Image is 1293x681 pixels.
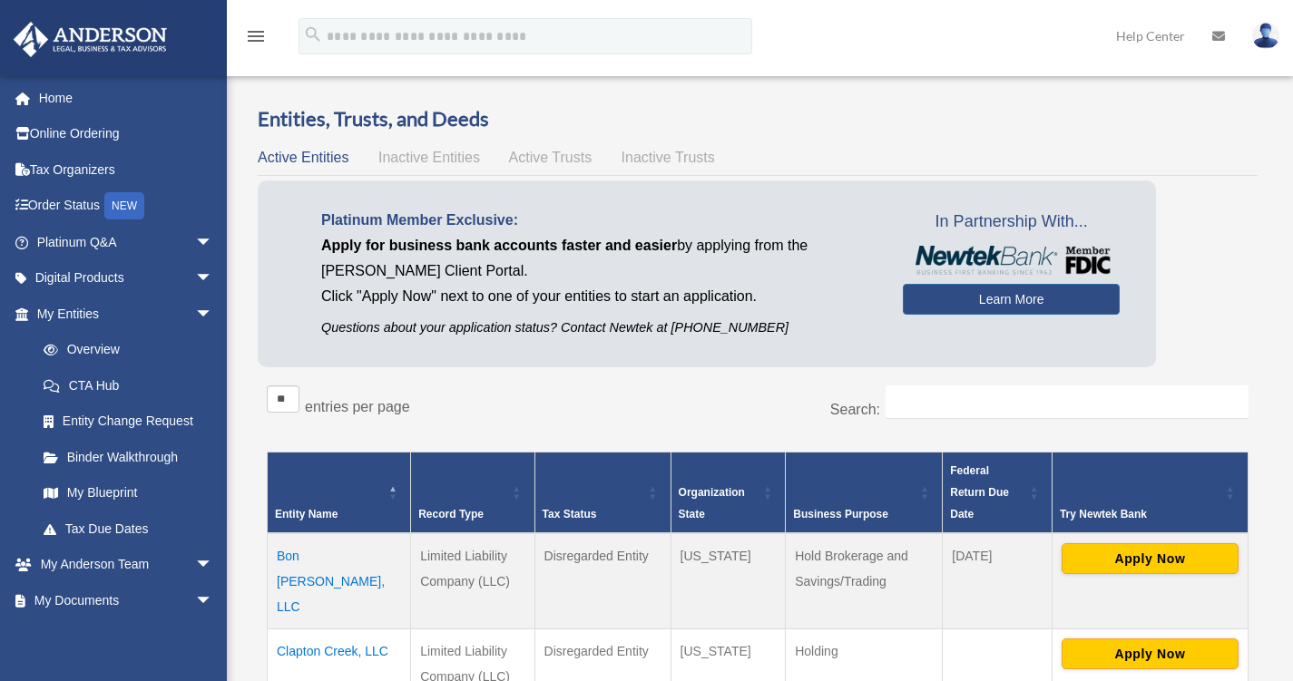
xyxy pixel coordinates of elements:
[912,246,1111,275] img: NewtekBankLogoSM.png
[1060,503,1220,525] div: Try Newtek Bank
[671,533,786,629] td: [US_STATE]
[321,284,876,309] p: Click "Apply Now" next to one of your entities to start an application.
[13,80,240,116] a: Home
[13,582,240,618] a: My Documentsarrow_drop_down
[830,402,880,417] label: Search:
[1062,638,1239,669] button: Apply Now
[622,150,715,165] span: Inactive Trusts
[13,296,231,332] a: My Entitiesarrow_drop_down
[25,332,222,368] a: Overview
[25,511,231,547] a: Tax Due Dates
[509,150,593,165] span: Active Trusts
[268,452,411,534] th: Entity Name: Activate to invert sorting
[104,192,144,219] div: NEW
[303,24,323,44] i: search
[275,508,338,520] span: Entity Name
[943,533,1053,629] td: [DATE]
[25,439,231,475] a: Binder Walkthrough
[321,208,876,233] p: Platinum Member Exclusive:
[1062,543,1239,574] button: Apply Now
[245,32,267,47] a: menu
[786,452,943,534] th: Business Purpose: Activate to sort
[543,508,597,520] span: Tax Status
[411,533,534,629] td: Limited Liability Company (LLC)
[679,486,745,520] span: Organization State
[418,508,484,520] span: Record Type
[13,224,240,260] a: Platinum Q&Aarrow_drop_down
[321,233,876,284] p: by applying from the [PERSON_NAME] Client Portal.
[786,533,943,629] td: Hold Brokerage and Savings/Trading
[8,22,172,57] img: Anderson Advisors Platinum Portal
[13,188,240,225] a: Order StatusNEW
[13,116,240,152] a: Online Ordering
[411,452,534,534] th: Record Type: Activate to sort
[903,208,1120,237] span: In Partnership With...
[13,260,240,297] a: Digital Productsarrow_drop_down
[195,582,231,619] span: arrow_drop_down
[321,316,876,339] p: Questions about your application status? Contact Newtek at [PHONE_NUMBER]
[534,533,671,629] td: Disregarded Entity
[1052,452,1248,534] th: Try Newtek Bank : Activate to sort
[950,464,1009,520] span: Federal Return Due Date
[13,618,240,655] a: Online Learningarrow_drop_down
[195,618,231,656] span: arrow_drop_down
[195,224,231,261] span: arrow_drop_down
[378,150,480,165] span: Inactive Entities
[305,399,410,414] label: entries per page
[258,105,1258,133] h3: Entities, Trusts, and Deeds
[258,150,348,165] span: Active Entities
[195,260,231,297] span: arrow_drop_down
[943,452,1053,534] th: Federal Return Due Date: Activate to sort
[25,367,231,404] a: CTA Hub
[245,25,267,47] i: menu
[793,508,888,520] span: Business Purpose
[268,533,411,629] td: Bon [PERSON_NAME], LLC
[195,296,231,333] span: arrow_drop_down
[13,547,240,583] a: My Anderson Teamarrow_drop_down
[671,452,786,534] th: Organization State: Activate to sort
[1252,23,1279,49] img: User Pic
[534,452,671,534] th: Tax Status: Activate to sort
[25,404,231,440] a: Entity Change Request
[25,475,231,511] a: My Blueprint
[195,547,231,584] span: arrow_drop_down
[13,151,240,188] a: Tax Organizers
[321,238,677,253] span: Apply for business bank accounts faster and easier
[903,284,1120,315] a: Learn More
